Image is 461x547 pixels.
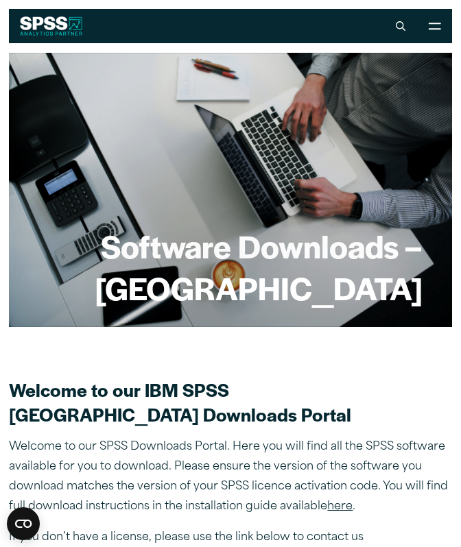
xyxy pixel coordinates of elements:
[38,225,423,308] h1: Software Downloads – [GEOGRAPHIC_DATA]
[327,501,353,512] a: here
[7,507,40,540] button: Open CMP widget
[9,437,451,516] p: Welcome to our SPSS Downloads Portal. Here you will find all the SPSS software available for you ...
[20,16,82,36] img: SPSS White Logo
[9,378,451,426] h2: Welcome to our IBM SPSS [GEOGRAPHIC_DATA] Downloads Portal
